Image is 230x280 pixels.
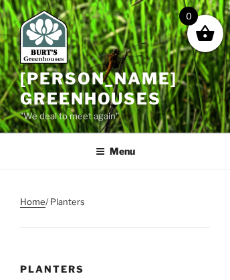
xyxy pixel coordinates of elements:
nav: Breadcrumb [20,195,210,228]
button: Menu [86,135,144,167]
p: "We deal to meet again" [20,109,210,124]
a: Home [20,196,45,207]
h1: Planters [20,263,210,276]
img: Burt's Greenhouses [20,10,68,64]
a: [PERSON_NAME] Greenhouses [20,69,177,109]
span: 0 [179,7,198,25]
